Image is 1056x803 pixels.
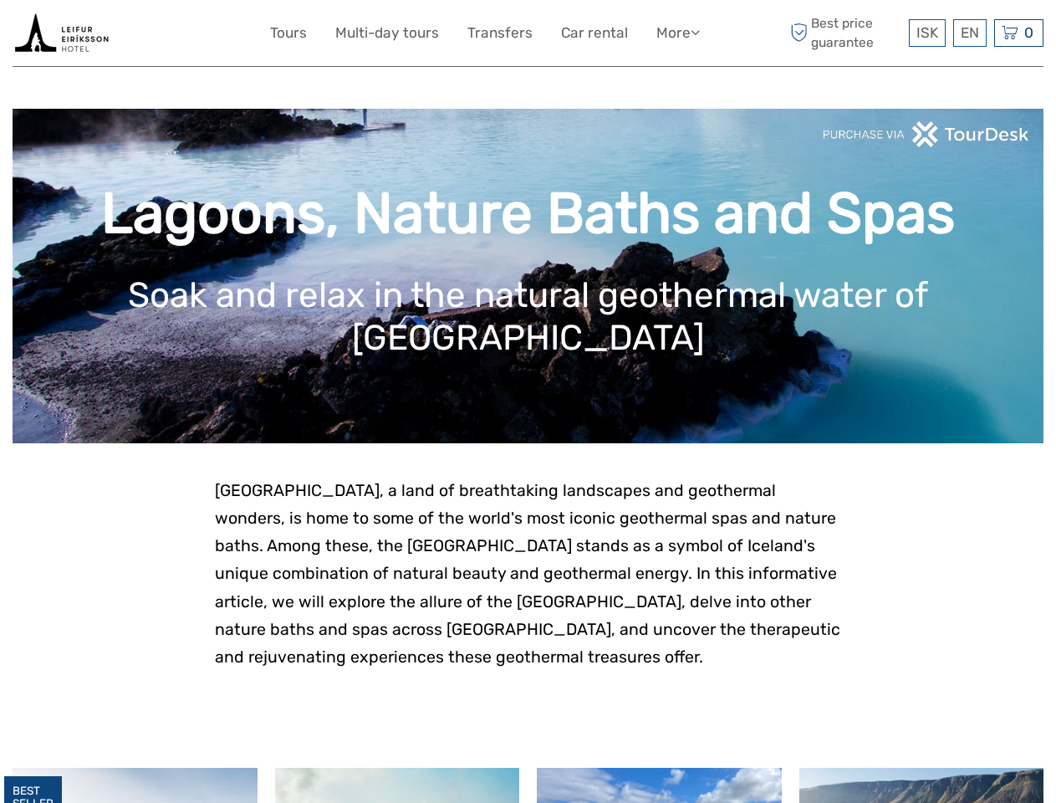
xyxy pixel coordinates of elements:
[38,274,1018,359] h1: Soak and relax in the natural geothermal water of [GEOGRAPHIC_DATA]
[822,121,1031,147] img: PurchaseViaTourDeskwhite.png
[656,21,700,45] a: More
[13,13,110,54] img: Book tours and activities with live availability from the tour operators in Iceland that we have ...
[270,21,307,45] a: Tours
[335,21,439,45] a: Multi-day tours
[215,481,840,667] span: [GEOGRAPHIC_DATA], a land of breathtaking landscapes and geothermal wonders, is home to some of t...
[38,180,1018,248] h1: Lagoons, Nature Baths and Spas
[1022,24,1036,41] span: 0
[916,24,938,41] span: ISK
[953,19,987,47] div: EN
[467,21,533,45] a: Transfers
[561,21,628,45] a: Car rental
[786,14,905,51] span: Best price guarantee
